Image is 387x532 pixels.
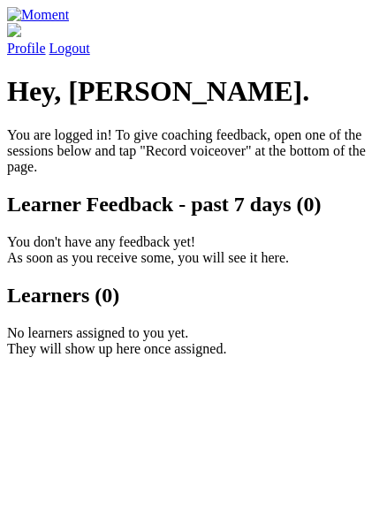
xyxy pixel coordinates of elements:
p: You are logged in! To give coaching feedback, open one of the sessions below and tap "Record voic... [7,127,380,175]
h2: Learner Feedback - past 7 days (0) [7,193,380,217]
h2: Learners (0) [7,284,380,308]
h1: Hey, [PERSON_NAME]. [7,75,380,108]
a: Profile [7,23,380,56]
img: Moment [7,7,69,23]
p: No learners assigned to you yet. They will show up here once assigned. [7,325,380,357]
img: default_avatar-b4e2223d03051bc43aaaccfb402a43260a3f17acc7fafc1603fdf008d6cba3c9.png [7,23,21,37]
a: Logout [49,41,90,56]
p: You don't have any feedback yet! As soon as you receive some, you will see it here. [7,234,380,266]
